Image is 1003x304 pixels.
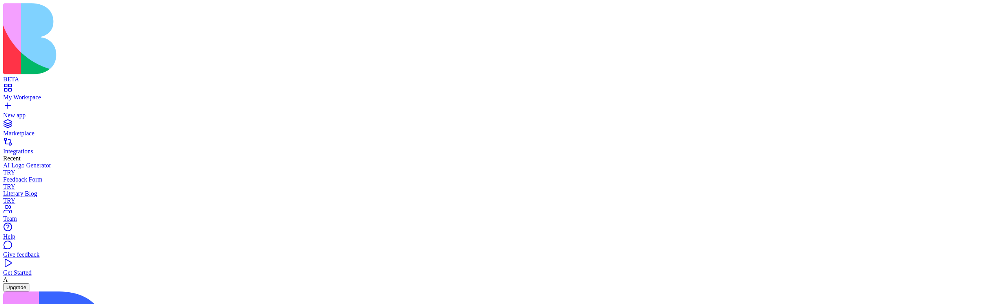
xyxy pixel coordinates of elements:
[3,190,1000,204] a: Literary BlogTRY
[3,69,1000,83] a: BETA
[3,76,1000,83] div: BETA
[3,283,29,291] button: Upgrade
[3,276,8,283] span: A
[3,162,1000,176] a: AI Logo GeneratorTRY
[3,183,1000,190] div: TRY
[3,112,1000,119] div: New app
[3,262,1000,276] a: Get Started
[3,169,1000,176] div: TRY
[3,105,1000,119] a: New app
[3,87,1000,101] a: My Workspace
[3,284,29,290] a: Upgrade
[3,176,1000,190] a: Feedback FormTRY
[3,251,1000,258] div: Give feedback
[3,94,1000,101] div: My Workspace
[3,176,1000,183] div: Feedback Form
[3,148,1000,155] div: Integrations
[3,233,1000,240] div: Help
[3,197,1000,204] div: TRY
[3,269,1000,276] div: Get Started
[3,123,1000,137] a: Marketplace
[3,130,1000,137] div: Marketplace
[3,3,318,74] img: logo
[3,155,20,162] span: Recent
[3,226,1000,240] a: Help
[3,215,1000,222] div: Team
[3,190,1000,197] div: Literary Blog
[3,208,1000,222] a: Team
[3,244,1000,258] a: Give feedback
[3,141,1000,155] a: Integrations
[3,162,1000,169] div: AI Logo Generator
